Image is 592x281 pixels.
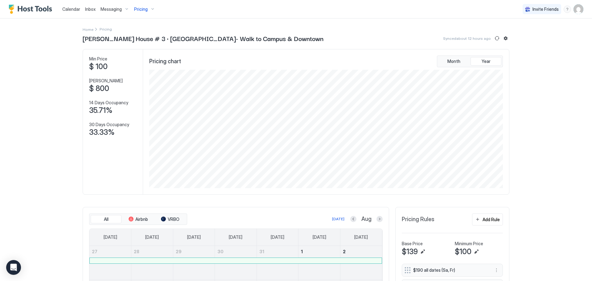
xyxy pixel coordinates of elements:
[83,26,93,32] a: Home
[229,234,242,240] span: [DATE]
[173,246,215,257] a: July 29, 2025
[223,229,249,246] a: Wednesday
[564,6,571,13] div: menu
[89,122,129,127] span: 30 Days Occupancy
[173,246,215,280] td: July 29, 2025
[134,6,148,12] span: Pricing
[472,213,503,225] button: Add Rule
[402,216,434,223] span: Pricing Rules
[89,246,131,257] a: July 27, 2025
[482,59,491,64] span: Year
[168,217,179,222] span: VRBO
[83,27,93,32] span: Home
[89,56,107,62] span: Min Price
[89,246,131,280] td: July 27, 2025
[176,249,182,254] span: 29
[92,249,97,254] span: 27
[257,246,298,280] td: July 31, 2025
[100,27,112,31] span: Breadcrumb
[131,246,173,280] td: July 28, 2025
[443,36,491,41] span: Synced about 12 hours ago
[265,229,290,246] a: Thursday
[135,217,148,222] span: Airbnb
[123,215,154,224] button: Airbnb
[149,58,181,65] span: Pricing chart
[437,56,503,67] div: tab-group
[91,215,121,224] button: All
[471,57,501,66] button: Year
[331,215,345,223] button: [DATE]
[89,213,187,225] div: tab-group
[187,234,201,240] span: [DATE]
[350,216,356,222] button: Previous month
[493,267,500,274] div: menu
[83,26,93,32] div: Breadcrumb
[155,215,186,224] button: VRBO
[271,234,284,240] span: [DATE]
[89,106,113,115] span: 35.71%
[493,267,500,274] button: More options
[89,84,109,93] span: $ 800
[298,246,340,257] a: August 1, 2025
[532,6,559,12] span: Invite Friends
[83,34,323,43] span: [PERSON_NAME] House # 3 · [GEOGRAPHIC_DATA]- Walk to Campus & Downtown
[354,234,368,240] span: [DATE]
[438,57,469,66] button: Month
[89,78,123,84] span: [PERSON_NAME]
[343,249,346,254] span: 2
[313,234,326,240] span: [DATE]
[340,246,382,257] a: August 2, 2025
[361,216,372,223] span: Aug
[97,229,123,246] a: Sunday
[455,247,471,256] span: $100
[139,229,165,246] a: Monday
[502,35,509,42] button: Listing settings
[9,5,55,14] a: Host Tools Logo
[104,234,117,240] span: [DATE]
[573,4,583,14] div: User profile
[215,246,257,257] a: July 30, 2025
[134,249,139,254] span: 28
[181,229,207,246] a: Tuesday
[259,249,264,254] span: 31
[301,249,303,254] span: 1
[145,234,159,240] span: [DATE]
[332,216,344,222] div: [DATE]
[306,229,332,246] a: Friday
[104,217,109,222] span: All
[402,247,418,256] span: $139
[473,248,480,255] button: Edit
[217,249,224,254] span: 30
[447,59,460,64] span: Month
[85,6,96,12] a: Inbox
[89,128,115,137] span: 33.33%
[348,229,374,246] a: Saturday
[298,246,340,280] td: August 1, 2025
[101,6,122,12] span: Messaging
[455,241,483,246] span: Minimum Price
[483,216,500,223] div: Add Rule
[6,260,21,275] div: Open Intercom Messenger
[419,248,426,255] button: Edit
[131,246,173,257] a: July 28, 2025
[89,62,108,71] span: $ 100
[413,267,487,273] span: $190 all dates (Sa, Fr)
[215,246,257,280] td: July 30, 2025
[376,216,383,222] button: Next month
[89,100,128,105] span: 14 Days Occupancy
[493,35,501,42] button: Sync prices
[257,246,298,257] a: July 31, 2025
[62,6,80,12] a: Calendar
[402,241,423,246] span: Base Price
[340,246,382,280] td: August 2, 2025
